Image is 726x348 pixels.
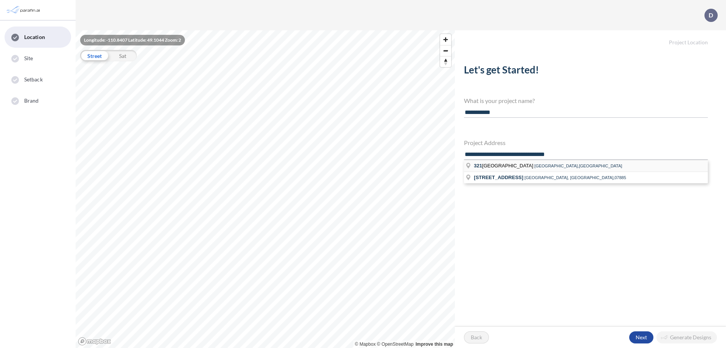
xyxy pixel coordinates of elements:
span: [GEOGRAPHIC_DATA] [474,163,534,169]
canvas: Map [76,30,455,348]
span: Location [24,33,45,41]
a: OpenStreetMap [377,342,414,347]
span: [GEOGRAPHIC_DATA],[GEOGRAPHIC_DATA] [534,164,622,168]
span: [GEOGRAPHIC_DATA], [GEOGRAPHIC_DATA],07885 [524,175,626,180]
span: 321 [474,163,482,169]
button: Reset bearing to north [440,56,451,67]
h5: Project Location [455,30,726,46]
h4: Project Address [464,139,708,146]
button: Zoom in [440,34,451,45]
span: Site [24,55,33,62]
div: Sat [109,50,137,61]
p: Next [636,334,647,341]
p: D [709,12,713,19]
span: Setback [24,76,43,83]
h4: What is your project name? [464,97,708,104]
span: Brand [24,97,39,105]
div: Longitude: -110.8407 Latitude: 49.1044 Zoom: 2 [80,35,185,45]
span: [STREET_ADDRESS] [474,175,523,180]
a: Mapbox homepage [78,337,111,346]
a: Improve this map [416,342,453,347]
button: Next [629,331,653,343]
h2: Let's get Started! [464,64,708,79]
button: Zoom out [440,45,451,56]
a: Mapbox [355,342,376,347]
div: Street [80,50,109,61]
img: Parafin [6,3,42,17]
